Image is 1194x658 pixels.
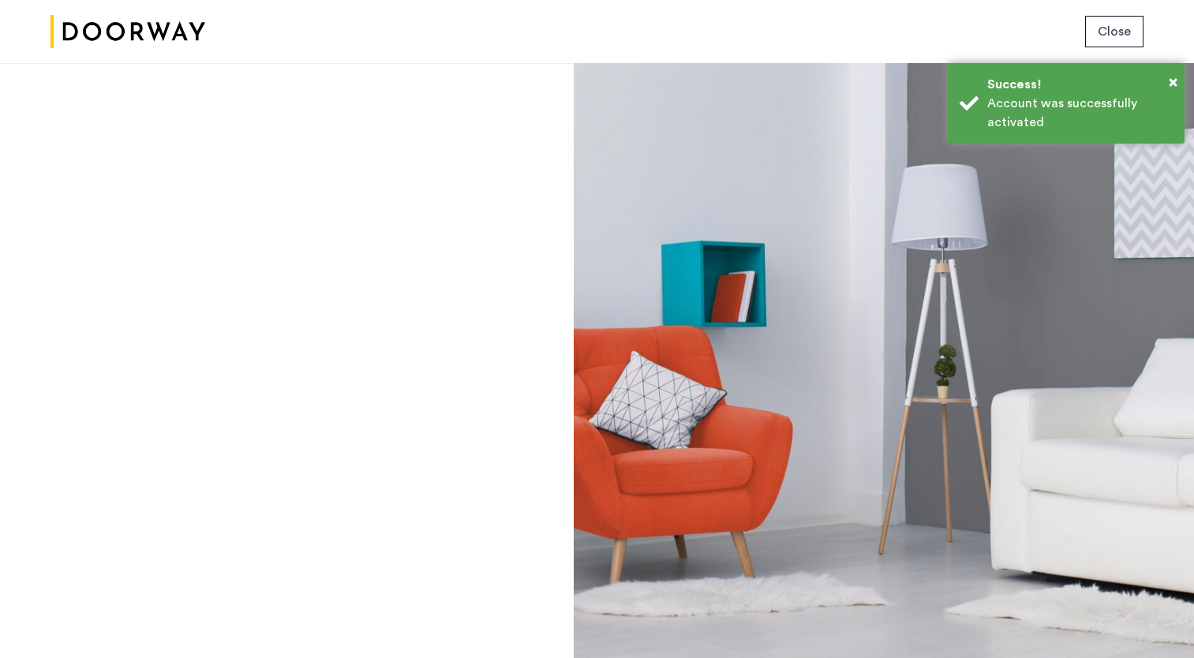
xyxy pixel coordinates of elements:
img: logo [51,2,205,62]
span: Close [1098,22,1131,41]
span: × [1169,74,1177,90]
div: Account was successfully activated [987,94,1173,132]
button: Close [1169,70,1177,94]
div: Success! [987,75,1173,94]
button: button [1085,16,1143,47]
